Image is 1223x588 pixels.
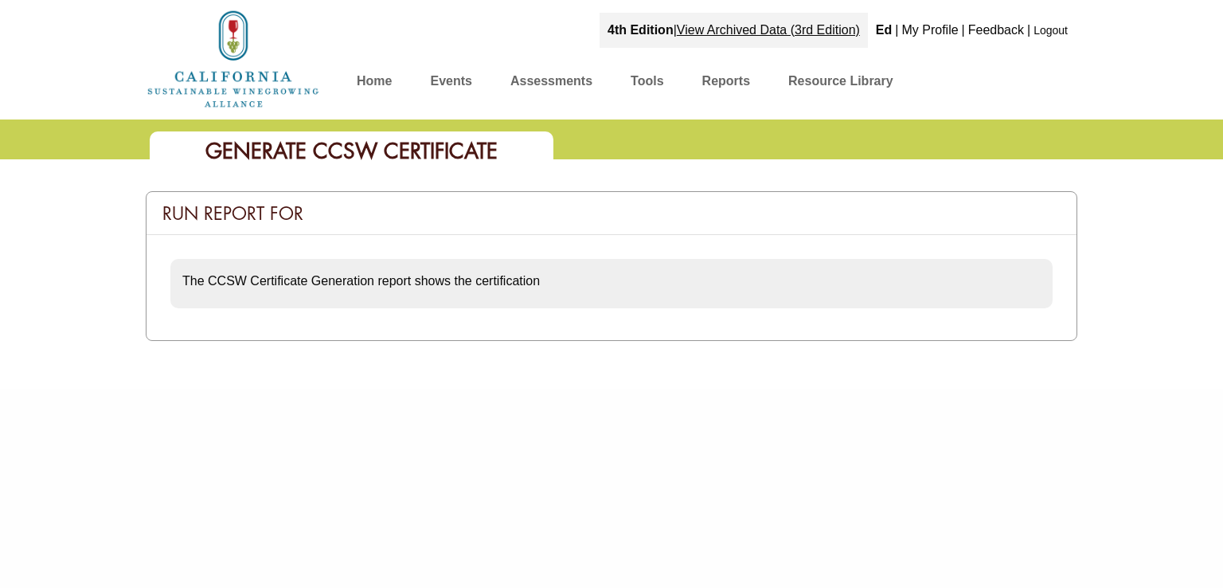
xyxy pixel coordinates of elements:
[205,137,498,165] span: Generate CCSW Certificate
[631,70,663,98] a: Tools
[357,70,392,98] a: Home
[182,271,1041,292] p: The CCSW Certificate Generation report shows the certification
[788,70,893,98] a: Resource Library
[600,13,868,48] div: |
[146,8,321,110] img: logo_cswa2x.png
[677,23,860,37] a: View Archived Data (3rd Edition)
[960,13,967,48] div: |
[893,13,900,48] div: |
[1033,24,1068,37] a: Logout
[146,51,321,65] a: Home
[876,23,892,37] b: Ed
[901,23,958,37] a: My Profile
[702,70,750,98] a: Reports
[608,23,674,37] strong: 4th Edition
[510,70,592,98] a: Assessments
[147,192,1076,235] div: Run Report For
[430,70,471,98] a: Events
[968,23,1024,37] a: Feedback
[1026,13,1032,48] div: |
